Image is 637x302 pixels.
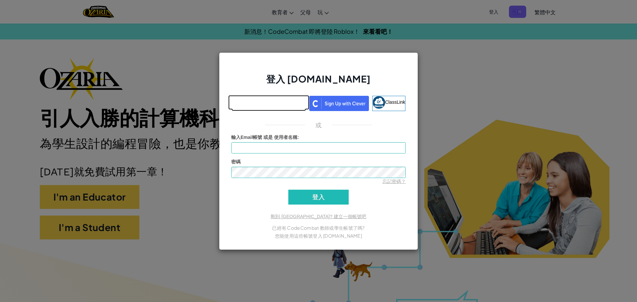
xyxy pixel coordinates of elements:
[231,224,406,232] p: 已經有 CodeCombat 教師或學生帳號了嗎?
[271,214,366,219] a: 剛到 [GEOGRAPHIC_DATA]? 建立一個帳號吧
[231,135,297,140] span: 輸入Email帳號 或是 使用者名稱
[228,95,309,110] iframe: 「使用 Google 帳戶登入」按鈕
[231,73,406,92] h2: 登入 [DOMAIN_NAME]
[231,232,406,240] p: 您能使用這些帳號登入 [DOMAIN_NAME]
[309,96,369,111] img: clever_sso_button@2x.png
[288,190,349,205] input: 登入
[231,134,299,141] label: :
[373,96,385,109] img: classlink-logo-small.png
[231,159,241,164] span: 密碼
[385,99,405,104] span: ClassLink
[316,121,321,129] p: 或
[383,179,406,184] a: 忘記密碼？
